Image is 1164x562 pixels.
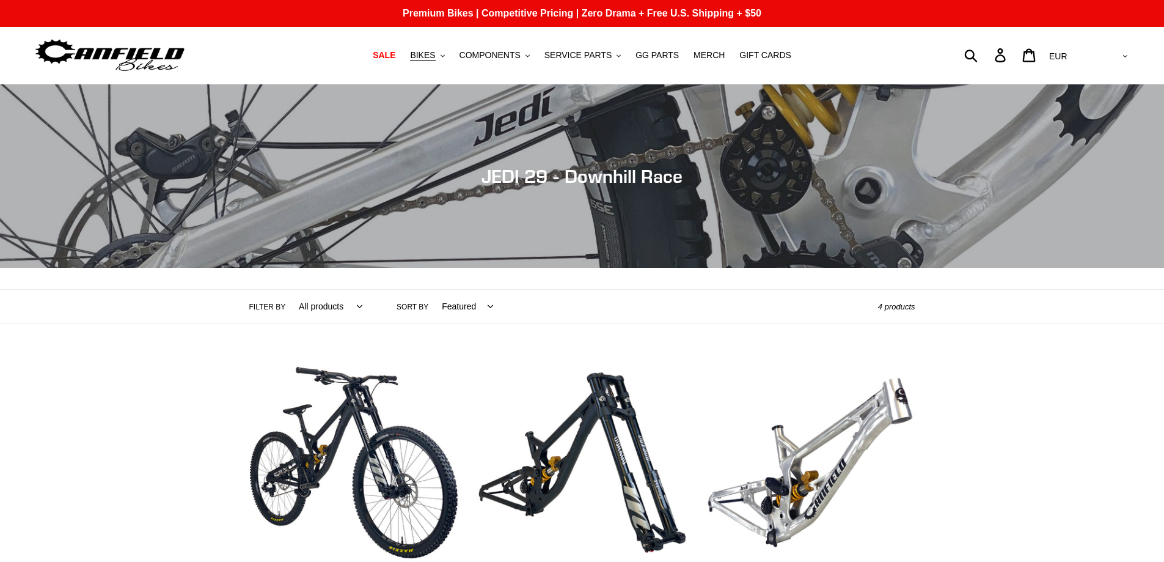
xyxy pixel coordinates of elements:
label: Filter by [249,301,286,312]
button: BIKES [404,47,450,64]
button: SERVICE PARTS [538,47,627,64]
a: GIFT CARDS [733,47,797,64]
img: Canfield Bikes [34,36,186,75]
a: GG PARTS [629,47,685,64]
span: JEDI 29 - Downhill Race [481,165,683,187]
input: Search [971,42,1002,68]
span: SALE [373,50,395,61]
span: GIFT CARDS [739,50,791,61]
span: GG PARTS [635,50,679,61]
a: MERCH [687,47,731,64]
span: SERVICE PARTS [544,50,612,61]
label: Sort by [397,301,428,312]
button: COMPONENTS [453,47,536,64]
span: 4 products [878,302,915,311]
span: MERCH [694,50,725,61]
span: COMPONENTS [459,50,521,61]
span: BIKES [410,50,435,61]
a: SALE [367,47,401,64]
